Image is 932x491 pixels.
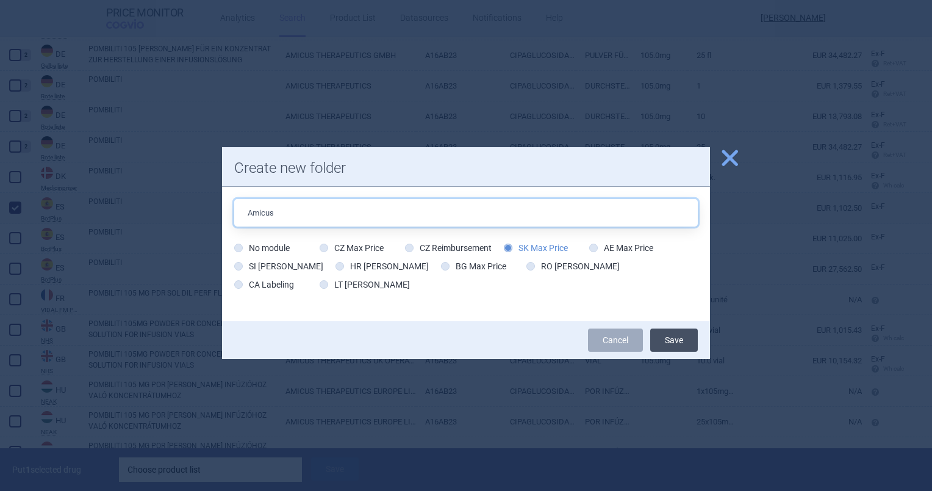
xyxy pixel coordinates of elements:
[234,278,294,291] label: CA Labeling
[650,329,698,352] button: Save
[320,278,410,291] label: LT [PERSON_NAME]
[335,260,429,272] label: HR [PERSON_NAME]
[441,260,506,272] label: BG Max Price
[234,260,323,272] label: SI [PERSON_NAME]
[320,242,384,254] label: CZ Max Price
[588,329,643,352] a: Cancel
[234,242,290,254] label: No module
[526,260,620,272] label: RO [PERSON_NAME]
[405,242,492,254] label: CZ Reimbursement
[504,242,568,254] label: SK Max Price
[234,159,698,177] h1: Create new folder
[589,242,653,254] label: AE Max Price
[234,199,698,227] input: Folder name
